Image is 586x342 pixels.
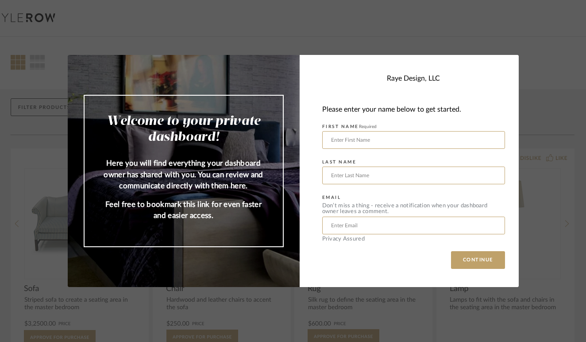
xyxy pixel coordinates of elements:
button: CONTINUE [451,251,505,269]
input: Enter Email [322,217,505,234]
div: Please enter your name below to get started. [322,104,505,116]
label: EMAIL [322,195,341,200]
p: Here you will find everything your dashboard owner has shared with you. You can review and commun... [102,158,265,192]
span: Required [359,124,377,129]
div: Don’t miss a thing - receive a notification when your dashboard owner leaves a comment. [322,203,505,214]
input: Enter Last Name [322,167,505,184]
p: Feel free to bookmark this link for even faster and easier access. [102,199,265,222]
div: Raye Design, LLC [387,73,440,84]
div: Privacy Assured [322,236,505,242]
h2: Welcome to your private dashboard! [102,113,265,145]
label: FIRST NAME [322,124,377,129]
label: LAST NAME [322,159,357,165]
input: Enter First Name [322,131,505,149]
